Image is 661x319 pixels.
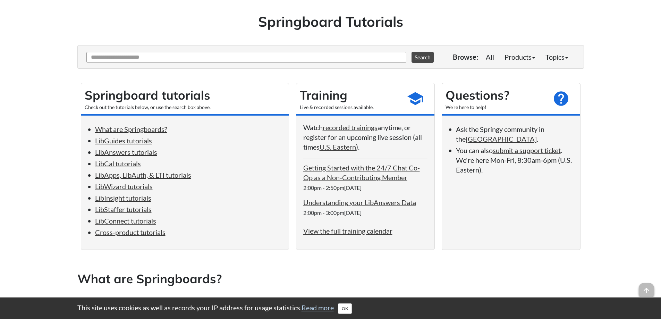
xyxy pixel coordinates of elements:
[499,50,540,64] a: Products
[456,124,573,144] li: Ask the Springy community in the .
[95,205,152,213] a: LibStaffer tutorials
[303,123,427,152] p: Watch anytime, or register for an upcoming live session (all times ).
[446,87,545,104] h2: Questions?
[323,123,378,132] a: recorded trainings
[481,50,499,64] a: All
[466,135,537,143] a: [GEOGRAPHIC_DATA]
[456,145,573,175] li: You can also . We're here Mon-Fri, 8:30am-6pm (U.S. Eastern).
[95,194,151,202] a: LibInsight tutorials
[95,182,153,191] a: LibWizard tutorials
[453,52,478,62] p: Browse:
[493,146,561,154] a: submit a support ticket
[552,90,570,107] span: help
[320,143,356,151] a: U.S. Eastern
[95,125,167,133] a: What are Springboards?
[95,136,152,145] a: LibGuides tutorials
[95,228,166,236] a: Cross-product tutorials
[639,284,654,292] a: arrow_upward
[70,303,591,314] div: This site uses cookies as well as records your IP address for usage statistics.
[300,87,400,104] h2: Training
[95,159,141,168] a: LibCal tutorials
[300,104,400,111] div: Live & recorded sessions available.
[95,171,191,179] a: LibApps, LibAuth, & LTI tutorials
[303,209,362,216] span: 2:00pm - 3:00pm[DATE]
[412,52,434,63] button: Search
[303,184,362,191] span: 2:00pm - 2:50pm[DATE]
[83,12,579,31] h1: Springboard Tutorials
[303,163,420,182] a: Getting Started with the 24/7 Chat Co-Op as a Non-Contributing Member
[77,296,584,316] p: When you need a big-picture overview of key concepts, workflows, and tasks, let our bring you up ...
[303,227,392,235] a: View the full training calendar
[77,270,584,287] h2: What are Springboards?
[407,90,424,107] span: school
[85,104,285,111] div: Check out the tutorials below, or use the search box above.
[95,148,157,156] a: LibAnswers tutorials
[85,87,285,104] h2: Springboard tutorials
[95,217,156,225] a: LibConnect tutorials
[446,104,545,111] div: We're here to help!
[302,303,334,312] a: Read more
[540,50,573,64] a: Topics
[303,198,416,207] a: Understanding your LibAnswers Data
[326,297,366,305] strong: Springboards
[639,283,654,298] span: arrow_upward
[338,303,352,314] button: Close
